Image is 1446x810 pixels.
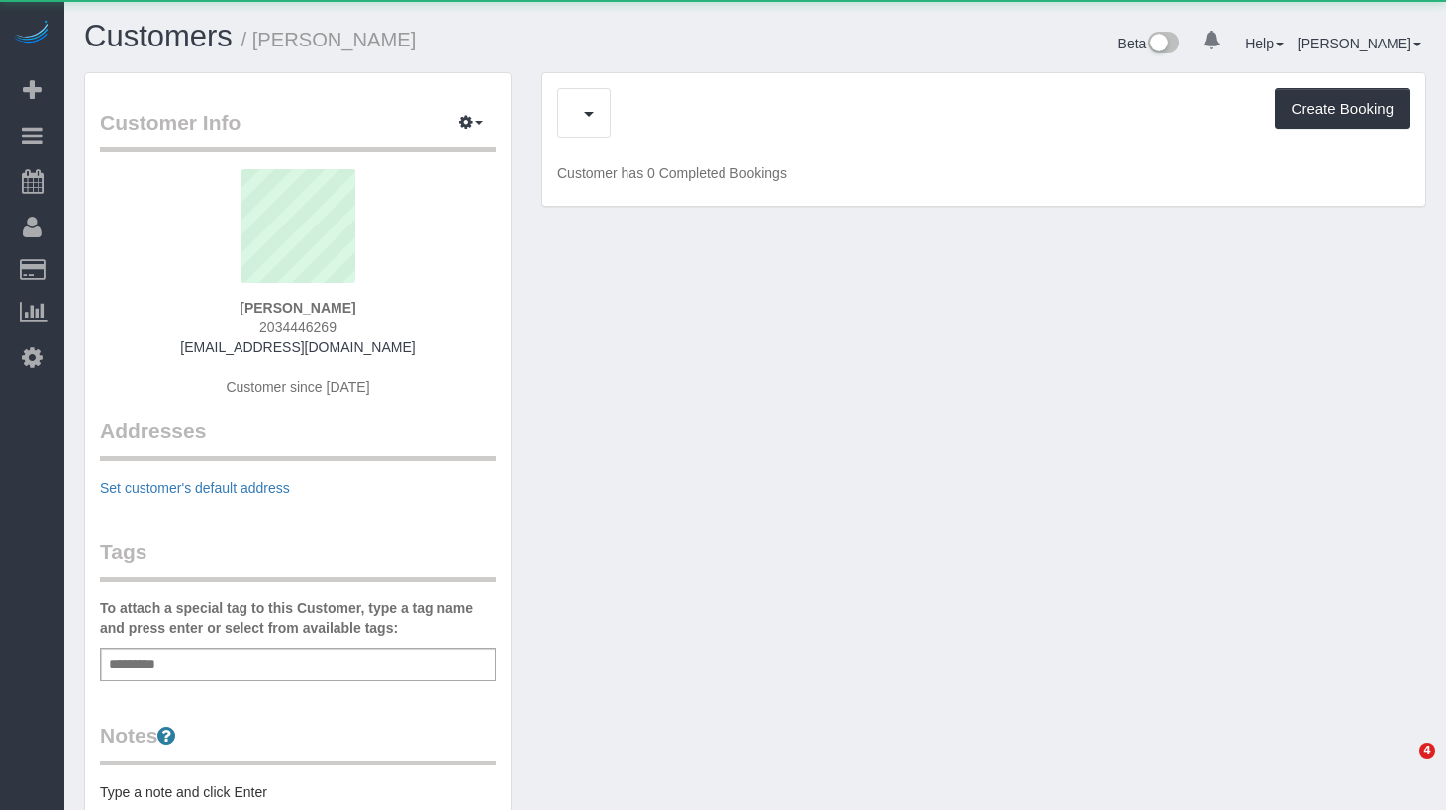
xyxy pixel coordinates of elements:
[259,319,337,335] span: 2034446269
[100,782,496,802] pre: Type a note and click Enter
[1146,32,1179,57] img: New interface
[100,598,496,638] label: To attach a special tag to this Customer, type a tag name and press enter or select from availabl...
[84,19,233,53] a: Customers
[100,480,290,495] a: Set customer's default address
[100,537,496,582] legend: Tags
[1245,36,1284,51] a: Help
[12,20,51,47] img: Automaid Logo
[100,721,496,765] legend: Notes
[240,300,355,315] strong: [PERSON_NAME]
[1298,36,1421,51] a: [PERSON_NAME]
[1419,743,1435,759] span: 4
[100,108,496,152] legend: Customer Info
[1118,36,1180,51] a: Beta
[1379,743,1426,790] iframe: Intercom live chat
[180,339,415,355] a: [EMAIL_ADDRESS][DOMAIN_NAME]
[1275,88,1410,130] button: Create Booking
[557,163,1410,183] p: Customer has 0 Completed Bookings
[226,379,369,395] span: Customer since [DATE]
[241,29,417,50] small: / [PERSON_NAME]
